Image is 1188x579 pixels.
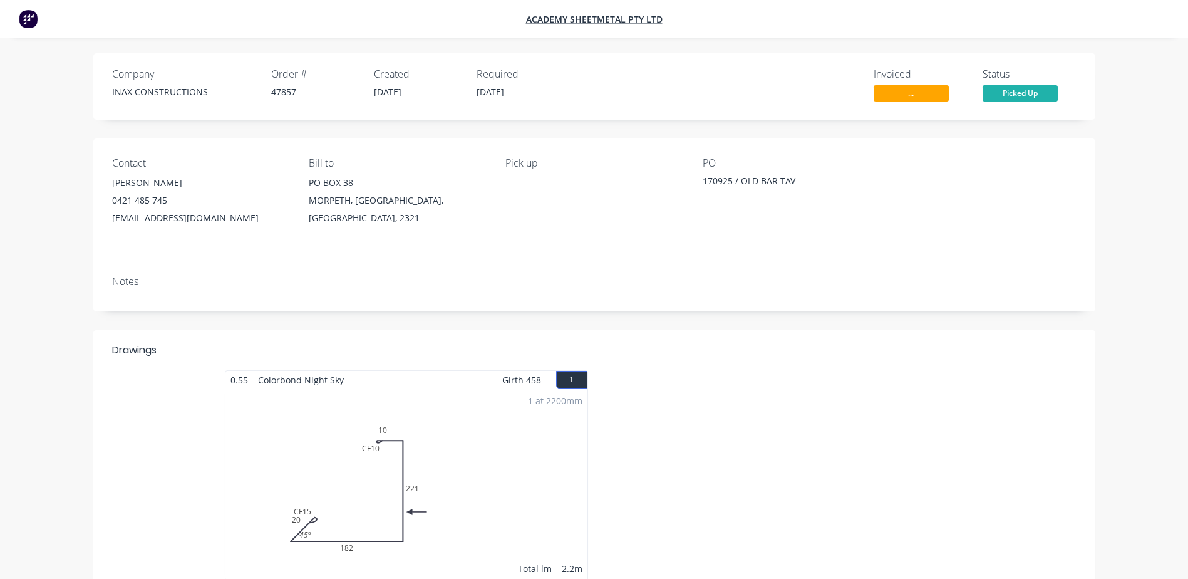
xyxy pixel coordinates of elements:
div: [PERSON_NAME] [112,174,289,192]
div: [EMAIL_ADDRESS][DOMAIN_NAME] [112,209,289,227]
span: [DATE] [374,86,401,98]
span: Picked Up [983,85,1058,101]
div: PO [703,157,879,169]
span: Girth 458 [502,371,541,389]
div: MORPETH, [GEOGRAPHIC_DATA], [GEOGRAPHIC_DATA], 2321 [309,192,485,227]
div: INAX CONSTRUCTIONS [112,85,256,98]
div: 47857 [271,85,359,98]
div: Created [374,68,462,80]
div: [PERSON_NAME]0421 485 745[EMAIL_ADDRESS][DOMAIN_NAME] [112,174,289,227]
div: Bill to [309,157,485,169]
div: 1 at 2200mm [528,394,582,407]
div: Required [477,68,564,80]
img: Factory [19,9,38,28]
div: 170925 / OLD BAR TAV [703,174,859,192]
span: [DATE] [477,86,504,98]
div: PO BOX 38MORPETH, [GEOGRAPHIC_DATA], [GEOGRAPHIC_DATA], 2321 [309,174,485,227]
span: 0.55 [225,371,253,389]
span: Colorbond Night Sky [253,371,349,389]
div: Order # [271,68,359,80]
div: Total lm [518,562,552,575]
div: Pick up [505,157,682,169]
div: 2.2m [562,562,582,575]
div: Contact [112,157,289,169]
div: Status [983,68,1077,80]
div: Drawings [112,343,157,358]
div: 0421 485 745 [112,192,289,209]
div: Invoiced [874,68,968,80]
div: PO BOX 38 [309,174,485,192]
span: ... [874,85,949,101]
div: Company [112,68,256,80]
a: Academy Sheetmetal Pty Ltd [526,13,663,25]
div: Notes [112,276,1077,288]
button: 1 [556,371,587,389]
